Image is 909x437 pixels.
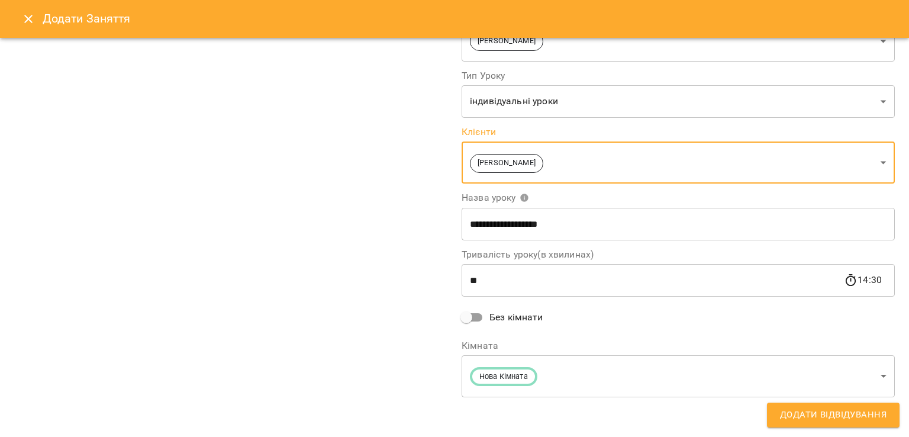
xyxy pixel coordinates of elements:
div: [PERSON_NAME] [462,21,895,62]
span: Нова Кімната [472,371,535,383]
span: [PERSON_NAME] [470,36,543,47]
label: Тип Уроку [462,71,895,81]
button: Додати Відвідування [767,403,900,428]
div: [PERSON_NAME] [462,142,895,184]
button: Close [14,5,43,33]
label: Клієнти [462,127,895,137]
span: Назва уроку [462,193,529,203]
div: індивідуальні уроки [462,85,895,118]
div: Нова Кімната [462,355,895,397]
span: [PERSON_NAME] [470,158,543,169]
h6: Додати Заняття [43,9,895,28]
label: Тривалість уроку(в хвилинах) [462,250,895,259]
svg: Вкажіть назву уроку або виберіть клієнтів [520,193,529,203]
span: Без кімнати [489,310,543,324]
label: Кімната [462,341,895,351]
span: Додати Відвідування [780,407,887,423]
